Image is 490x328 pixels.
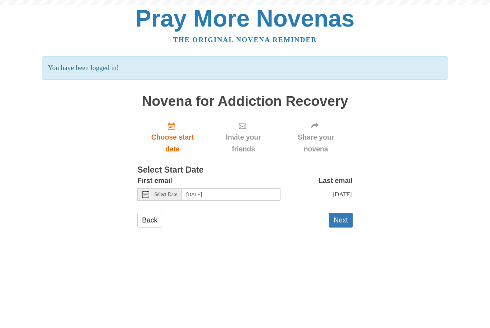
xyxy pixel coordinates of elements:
[286,131,345,155] span: Share your novena
[137,213,162,228] a: Back
[136,5,355,32] a: Pray More Novenas
[208,116,279,159] div: Click "Next" to confirm your start date first.
[42,56,448,80] p: You have been logged in!
[154,192,177,197] span: Select Date
[137,165,353,175] h3: Select Start Date
[137,94,353,109] h1: Novena for Addiction Recovery
[145,131,201,155] span: Choose start date
[279,116,353,159] div: Click "Next" to confirm your start date first.
[333,191,353,198] span: [DATE]
[329,213,353,228] button: Next
[137,116,208,159] a: Choose start date
[137,175,172,187] label: First email
[173,36,317,43] a: The original novena reminder
[319,175,353,187] label: Last email
[215,131,272,155] span: Invite your friends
